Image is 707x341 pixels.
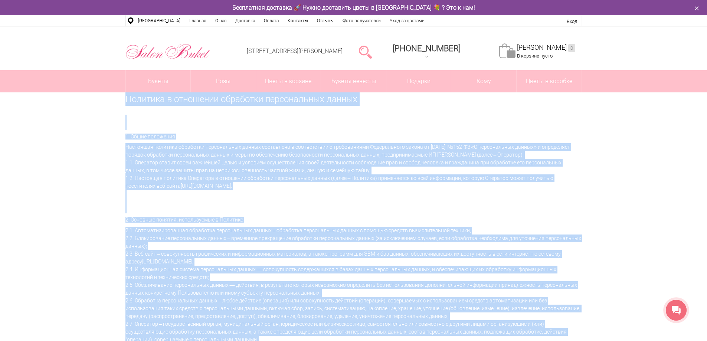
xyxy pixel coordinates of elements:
h5: 1. Общие положения [125,134,582,140]
a: [PERSON_NAME] [517,43,575,52]
a: [URL][DOMAIN_NAME] [142,259,192,265]
a: Цветы в коробке [517,70,582,92]
a: Уход за цветами [385,15,429,26]
span: В корзине пусто [517,53,553,59]
a: Главная [185,15,211,26]
a: [STREET_ADDRESS][PERSON_NAME] [247,47,343,55]
a: Доставка [231,15,259,26]
h5: 2. Основные понятия, используемые в Политике [125,217,582,223]
a: Розы [191,70,256,92]
a: Оплата [259,15,283,26]
span: [PHONE_NUMBER] [393,44,461,53]
a: Отзывы [312,15,338,26]
a: Фото получателей [338,15,385,26]
a: Подарки [386,70,451,92]
a: Букеты невесты [321,70,386,92]
div: Бесплатная доставка 🚀 Нужно доставить цветы в [GEOGRAPHIC_DATA] 💐 ? Это к нам! [120,4,587,12]
a: [PHONE_NUMBER] [388,41,465,62]
a: [GEOGRAPHIC_DATA] [134,15,185,26]
ins: 0 [568,44,575,52]
a: Вход [567,19,577,24]
a: Контакты [283,15,312,26]
img: Цветы Нижний Новгород [125,42,210,61]
a: О нас [211,15,231,26]
h1: Политика в отношении обработки персональных данных [125,92,582,106]
a: Букеты [126,70,191,92]
a: [URL][DOMAIN_NAME] [181,183,231,189]
span: Кому [451,70,516,92]
a: Цветы в корзине [256,70,321,92]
